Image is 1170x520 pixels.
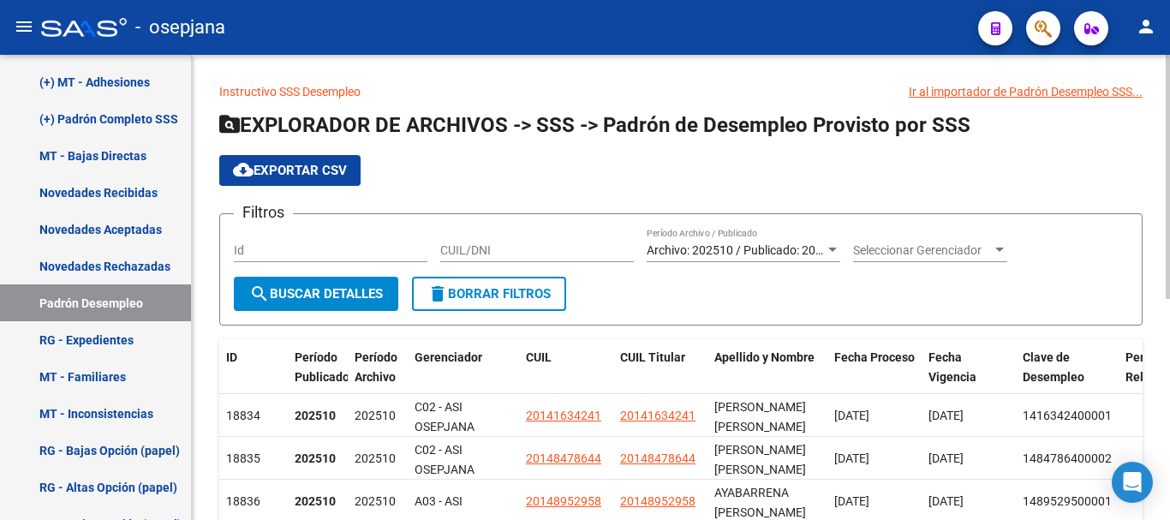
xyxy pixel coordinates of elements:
[295,451,336,465] strong: 202510
[1112,462,1153,503] div: Open Intercom Messenger
[226,494,260,508] span: 18836
[620,409,695,422] span: 20141634241
[620,350,685,364] span: CUIL Titular
[526,494,601,508] span: 20148952958
[355,350,397,384] span: Período Archivo
[1136,16,1156,37] mat-icon: person
[647,243,843,257] span: Archivo: 202510 / Publicado: 202509
[415,350,482,364] span: Gerenciador
[909,82,1143,101] div: Ir al importador de Padrón Desempleo SSS...
[834,451,869,465] span: [DATE]
[355,492,401,511] div: 202510
[427,286,551,302] span: Borrar Filtros
[234,277,398,311] button: Buscar Detalles
[827,339,922,396] datatable-header-cell: Fecha Proceso
[355,406,401,426] div: 202510
[526,451,601,465] span: 20148478644
[714,350,815,364] span: Apellido y Nombre
[834,494,869,508] span: [DATE]
[226,451,260,465] span: 18835
[415,400,475,433] span: C02 - ASI OSEPJANA
[928,409,964,422] span: [DATE]
[355,449,401,469] div: 202510
[233,163,347,178] span: Exportar CSV
[408,339,519,396] datatable-header-cell: Gerenciador
[1023,409,1112,422] span: 1416342400001
[714,443,806,476] span: MOLINA GUSTAVO ADRIAN
[348,339,408,396] datatable-header-cell: Período Archivo
[412,277,566,311] button: Borrar Filtros
[415,443,475,476] span: C02 - ASI OSEPJANA
[249,286,383,302] span: Buscar Detalles
[928,451,964,465] span: [DATE]
[834,350,915,364] span: Fecha Proceso
[226,350,237,364] span: ID
[219,113,970,137] span: EXPLORADOR DE ARCHIVOS -> SSS -> Padrón de Desempleo Provisto por SSS
[295,350,349,384] span: Período Publicado
[135,9,225,46] span: - osepjana
[922,339,1016,396] datatable-header-cell: Fecha Vigencia
[928,350,976,384] span: Fecha Vigencia
[415,494,463,508] span: A03 - ASI
[620,451,695,465] span: 20148478644
[219,339,288,396] datatable-header-cell: ID
[295,494,336,508] strong: 202510
[1016,339,1119,396] datatable-header-cell: Clave de Desempleo
[288,339,348,396] datatable-header-cell: Período Publicado
[14,16,34,37] mat-icon: menu
[219,155,361,186] button: Exportar CSV
[613,339,707,396] datatable-header-cell: CUIL Titular
[295,409,336,422] strong: 202510
[526,350,552,364] span: CUIL
[219,85,361,99] a: Instructivo SSS Desempleo
[1023,494,1112,508] span: 1489529500001
[526,409,601,422] span: 20141634241
[1023,350,1084,384] span: Clave de Desempleo
[427,284,448,304] mat-icon: delete
[714,486,806,519] span: AYABARRENA HECTOR DANIEL
[853,243,992,258] span: Seleccionar Gerenciador
[834,409,869,422] span: [DATE]
[234,200,293,224] h3: Filtros
[519,339,613,396] datatable-header-cell: CUIL
[1023,451,1112,465] span: 1484786400002
[620,494,695,508] span: 20148952958
[233,159,254,180] mat-icon: cloud_download
[928,494,964,508] span: [DATE]
[707,339,827,396] datatable-header-cell: Apellido y Nombre
[714,400,806,433] span: TORRES HUGO ALBERTO
[249,284,270,304] mat-icon: search
[226,409,260,422] span: 18834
